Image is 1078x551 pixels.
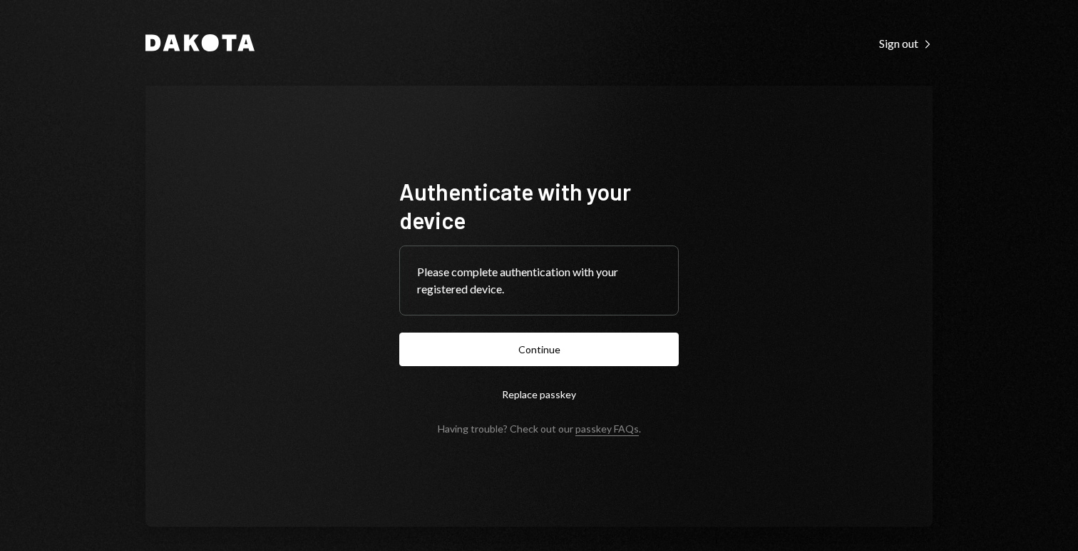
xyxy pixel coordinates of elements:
a: Sign out [879,35,933,51]
button: Replace passkey [399,378,679,411]
button: Continue [399,333,679,366]
div: Having trouble? Check out our . [438,423,641,435]
div: Sign out [879,36,933,51]
a: passkey FAQs [575,423,639,436]
div: Please complete authentication with your registered device. [417,263,661,298]
h1: Authenticate with your device [399,177,679,234]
